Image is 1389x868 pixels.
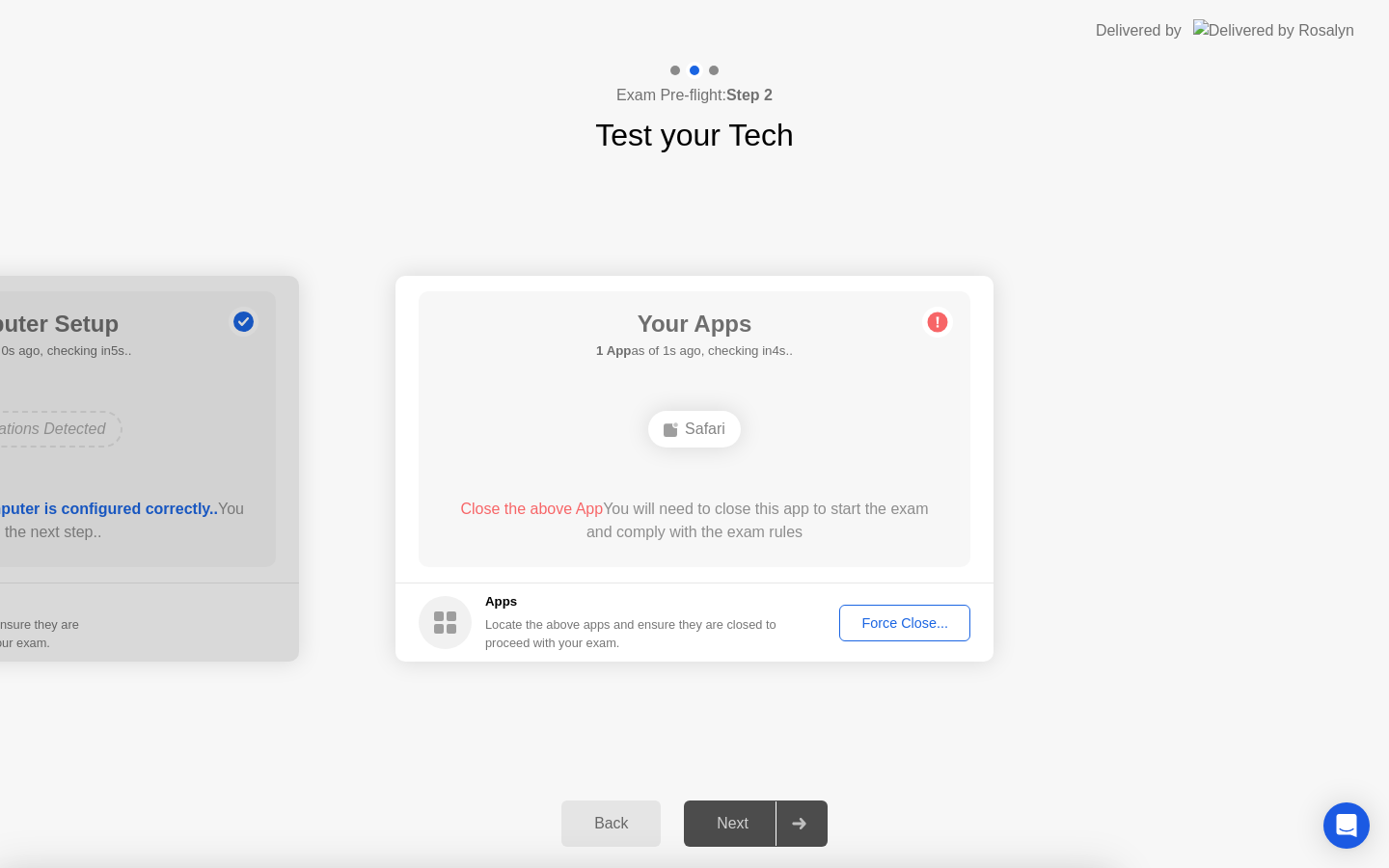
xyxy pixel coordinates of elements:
[447,498,943,544] div: You will need to close this app to start the exam and comply with the exam rules
[1193,19,1354,41] img: Delivered by Rosalyn
[460,501,603,517] span: Close the above App
[616,84,773,107] h4: Exam Pre-flight:
[1096,19,1182,42] div: Delivered by
[1323,802,1370,849] div: Open Intercom Messenger
[846,615,964,631] div: Force Close...
[595,112,794,158] h1: Test your Tech
[726,87,773,103] b: Step 2
[485,592,777,611] h5: Apps
[596,341,793,361] h5: as of 1s ago, checking in4s..
[567,815,655,832] div: Back
[648,411,741,448] div: Safari
[596,307,793,341] h1: Your Apps
[690,815,776,832] div: Next
[596,343,631,358] b: 1 App
[485,615,777,652] div: Locate the above apps and ensure they are closed to proceed with your exam.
